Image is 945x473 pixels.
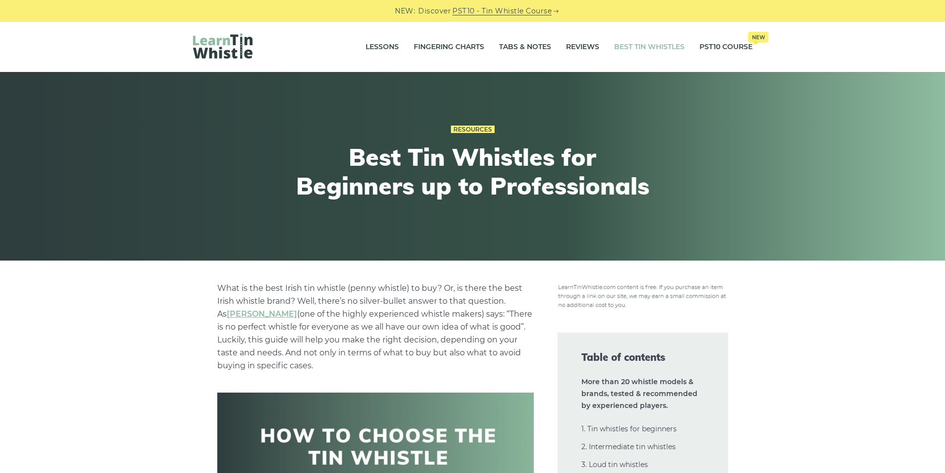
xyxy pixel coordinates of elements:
[614,35,685,60] a: Best Tin Whistles
[366,35,399,60] a: Lessons
[566,35,599,60] a: Reviews
[451,126,495,134] a: Resources
[581,377,697,410] strong: More than 20 whistle models & brands, tested & recommended by experienced players.
[499,35,551,60] a: Tabs & Notes
[581,442,676,451] a: 2. Intermediate tin whistles
[581,424,677,433] a: 1. Tin whistles for beginners
[581,350,704,364] span: Table of contents
[581,460,648,469] a: 3. Loud tin whistles
[193,33,252,59] img: LearnTinWhistle.com
[558,282,728,309] img: disclosure
[290,143,655,200] h1: Best Tin Whistles for Beginners up to Professionals
[217,282,534,372] p: What is the best Irish tin whistle (penny whistle) to buy? Or, is there the best Irish whistle br...
[227,309,297,319] a: undefined (opens in a new tab)
[699,35,753,60] a: PST10 CourseNew
[748,32,768,43] span: New
[414,35,484,60] a: Fingering Charts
